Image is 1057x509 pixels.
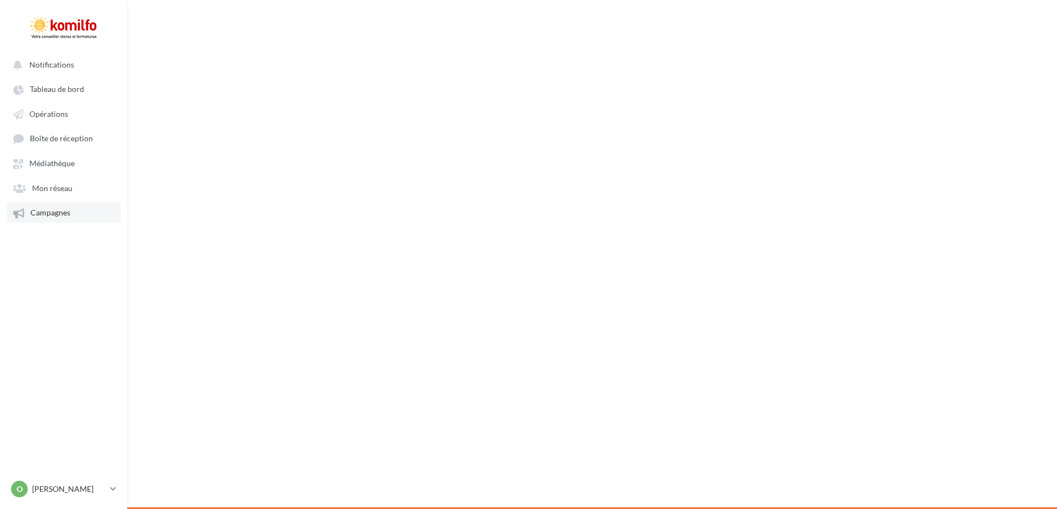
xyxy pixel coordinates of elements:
a: Campagnes [7,202,121,222]
a: O [PERSON_NAME] [9,479,118,500]
span: Médiathèque [29,159,75,168]
button: Notifications [7,54,116,74]
a: Opérations [7,104,121,124]
a: Médiathèque [7,153,121,173]
span: Mon réseau [32,183,72,193]
a: Mon réseau [7,178,121,198]
span: Tableau de bord [30,85,84,94]
span: Notifications [29,60,74,69]
span: O [17,484,23,495]
a: Tableau de bord [7,79,121,99]
span: Boîte de réception [30,134,93,143]
span: Opérations [29,109,68,119]
p: [PERSON_NAME] [32,484,106,495]
span: Campagnes [30,208,70,218]
a: Boîte de réception [7,128,121,148]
